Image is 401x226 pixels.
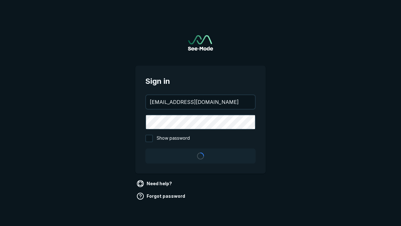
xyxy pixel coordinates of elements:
a: Go to sign in [188,35,213,51]
img: See-Mode Logo [188,35,213,51]
span: Sign in [145,76,256,87]
a: Need help? [135,179,174,189]
a: Forgot password [135,191,188,201]
input: your@email.com [146,95,255,109]
span: Show password [157,135,190,142]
